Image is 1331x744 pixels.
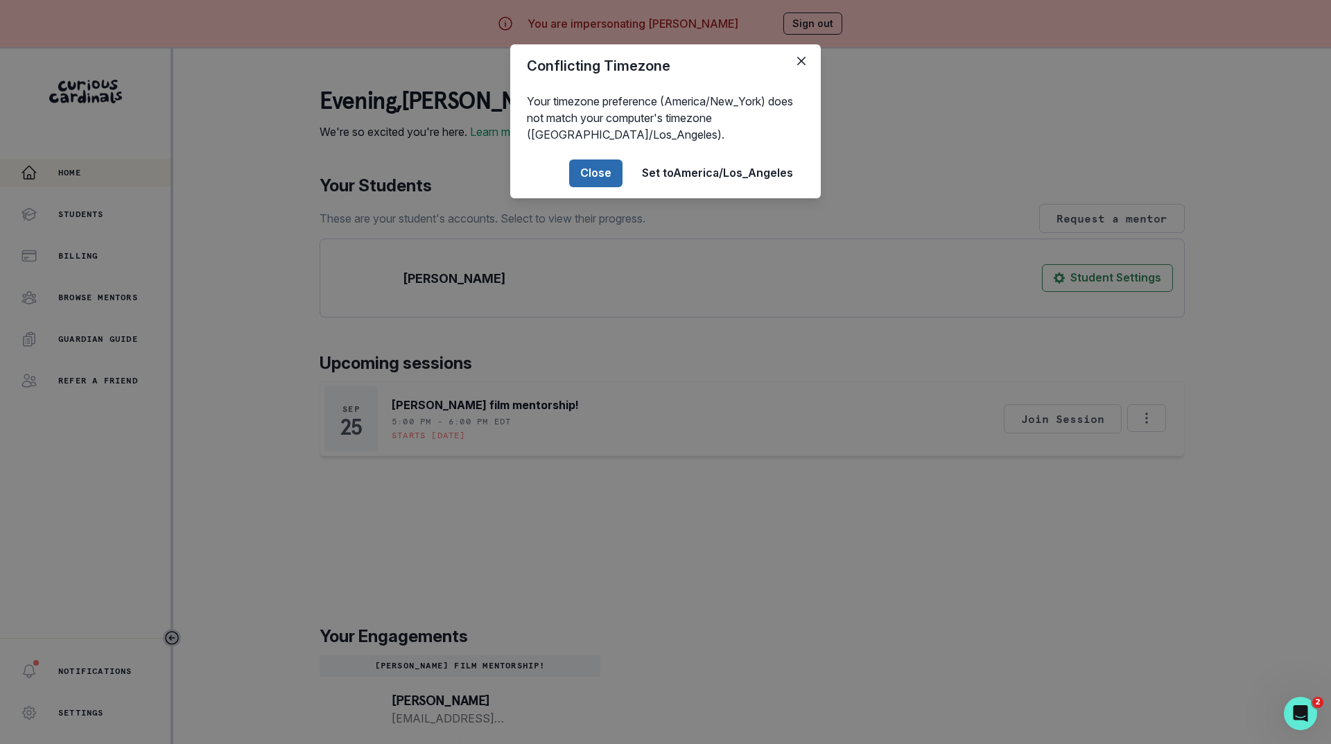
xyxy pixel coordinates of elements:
[569,159,623,187] button: Close
[790,50,812,72] button: Close
[510,44,821,87] header: Conflicting Timezone
[631,159,804,187] button: Set toAmerica/Los_Angeles
[510,87,821,148] div: Your timezone preference (America/New_York) does not match your computer's timezone ([GEOGRAPHIC_...
[1284,697,1317,730] iframe: Intercom live chat
[1312,697,1323,708] span: 2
